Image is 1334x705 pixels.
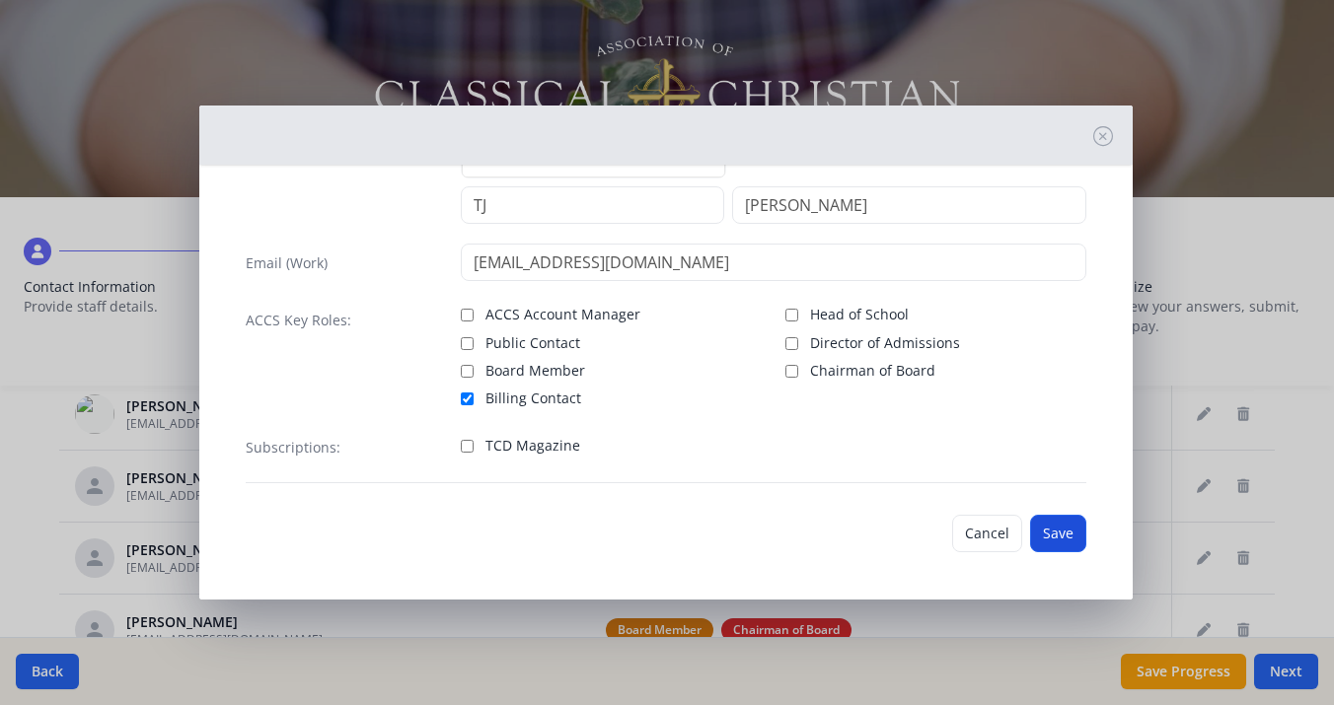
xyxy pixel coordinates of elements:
input: First Name [461,186,724,224]
span: Board Member [485,361,585,381]
input: TCD Magazine [461,440,474,453]
input: Billing Contact [461,392,474,405]
input: contact@site.com [461,244,1086,281]
span: Chairman of Board [810,361,935,381]
label: Subscriptions: [246,438,340,458]
button: Cancel [952,515,1022,552]
button: Save [1030,515,1086,552]
input: Last Name [732,186,1086,224]
input: Board Member [461,365,474,378]
input: Head of School [785,309,798,321]
span: Billing Contact [485,388,581,408]
input: Director of Admissions [785,337,798,350]
span: Director of Admissions [810,333,960,353]
label: Email (Work) [246,253,328,273]
label: ACCS Key Roles: [246,311,351,330]
span: Head of School [810,305,909,324]
span: Public Contact [485,333,580,353]
input: Chairman of Board [785,365,798,378]
span: TCD Magazine [485,436,580,456]
span: ACCS Account Manager [485,305,640,324]
input: Public Contact [461,337,474,350]
input: ACCS Account Manager [461,309,474,321]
